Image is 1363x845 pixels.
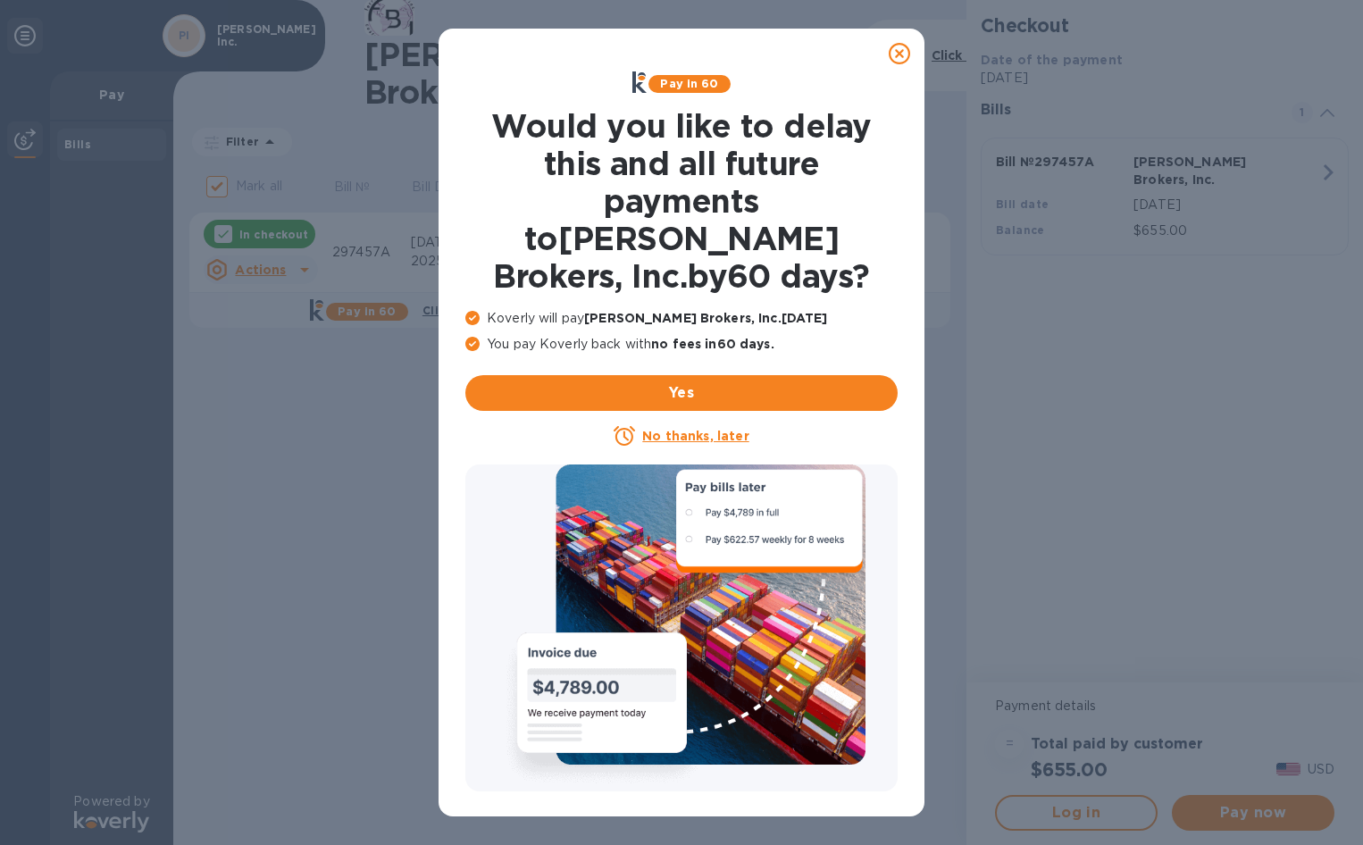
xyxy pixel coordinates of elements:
b: [PERSON_NAME] Brokers, Inc. [DATE] [584,311,827,325]
b: Pay in 60 [660,77,718,90]
button: Yes [465,375,898,411]
p: You pay Koverly back with [465,335,898,354]
b: no fees in 60 days . [651,337,773,351]
span: Yes [480,382,883,404]
u: No thanks, later [642,429,748,443]
h1: Would you like to delay this and all future payments to [PERSON_NAME] Brokers, Inc. by 60 days ? [465,107,898,295]
p: Koverly will pay [465,309,898,328]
